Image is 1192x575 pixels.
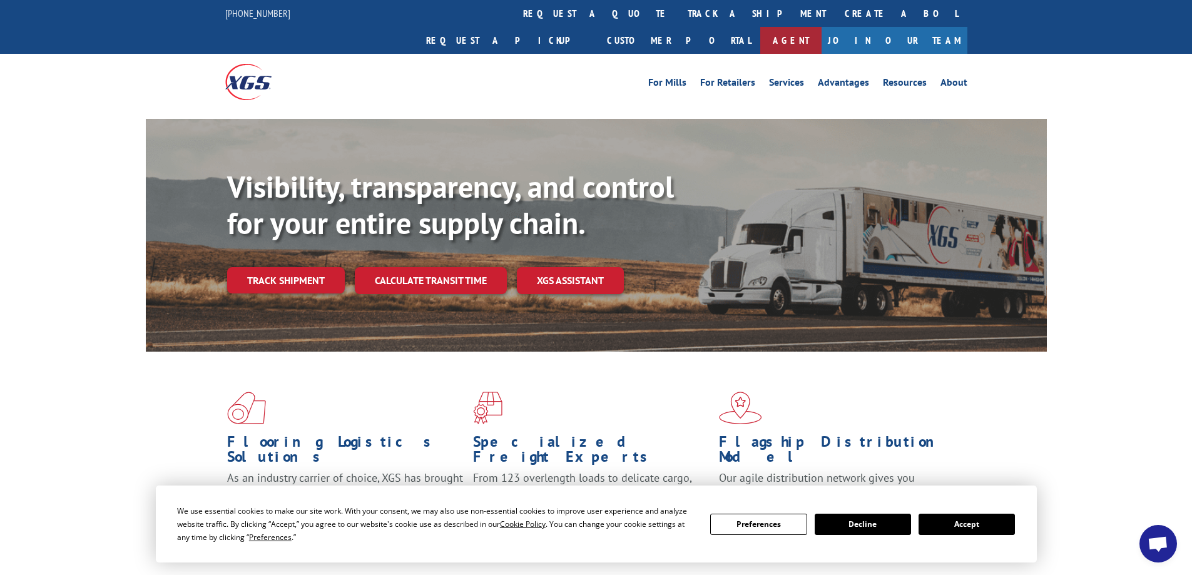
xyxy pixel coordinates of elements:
[473,434,710,471] h1: Specialized Freight Experts
[719,392,762,424] img: xgs-icon-flagship-distribution-model-red
[940,78,967,91] a: About
[417,27,598,54] a: Request a pickup
[760,27,822,54] a: Agent
[700,78,755,91] a: For Retailers
[227,267,345,293] a: Track shipment
[719,471,949,500] span: Our agile distribution network gives you nationwide inventory management on demand.
[473,471,710,526] p: From 123 overlength loads to delicate cargo, our experienced staff knows the best way to move you...
[227,434,464,471] h1: Flooring Logistics Solutions
[227,167,674,242] b: Visibility, transparency, and control for your entire supply chain.
[177,504,695,544] div: We use essential cookies to make our site work. With your consent, we may also use non-essential ...
[225,7,290,19] a: [PHONE_NUMBER]
[473,392,502,424] img: xgs-icon-focused-on-flooring-red
[598,27,760,54] a: Customer Portal
[710,514,807,535] button: Preferences
[249,532,292,542] span: Preferences
[883,78,927,91] a: Resources
[1139,525,1177,562] a: Open chat
[769,78,804,91] a: Services
[648,78,686,91] a: For Mills
[719,434,955,471] h1: Flagship Distribution Model
[818,78,869,91] a: Advantages
[227,471,463,515] span: As an industry carrier of choice, XGS has brought innovation and dedication to flooring logistics...
[919,514,1015,535] button: Accept
[500,519,546,529] span: Cookie Policy
[822,27,967,54] a: Join Our Team
[227,392,266,424] img: xgs-icon-total-supply-chain-intelligence-red
[815,514,911,535] button: Decline
[517,267,624,294] a: XGS ASSISTANT
[156,486,1037,562] div: Cookie Consent Prompt
[355,267,507,294] a: Calculate transit time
